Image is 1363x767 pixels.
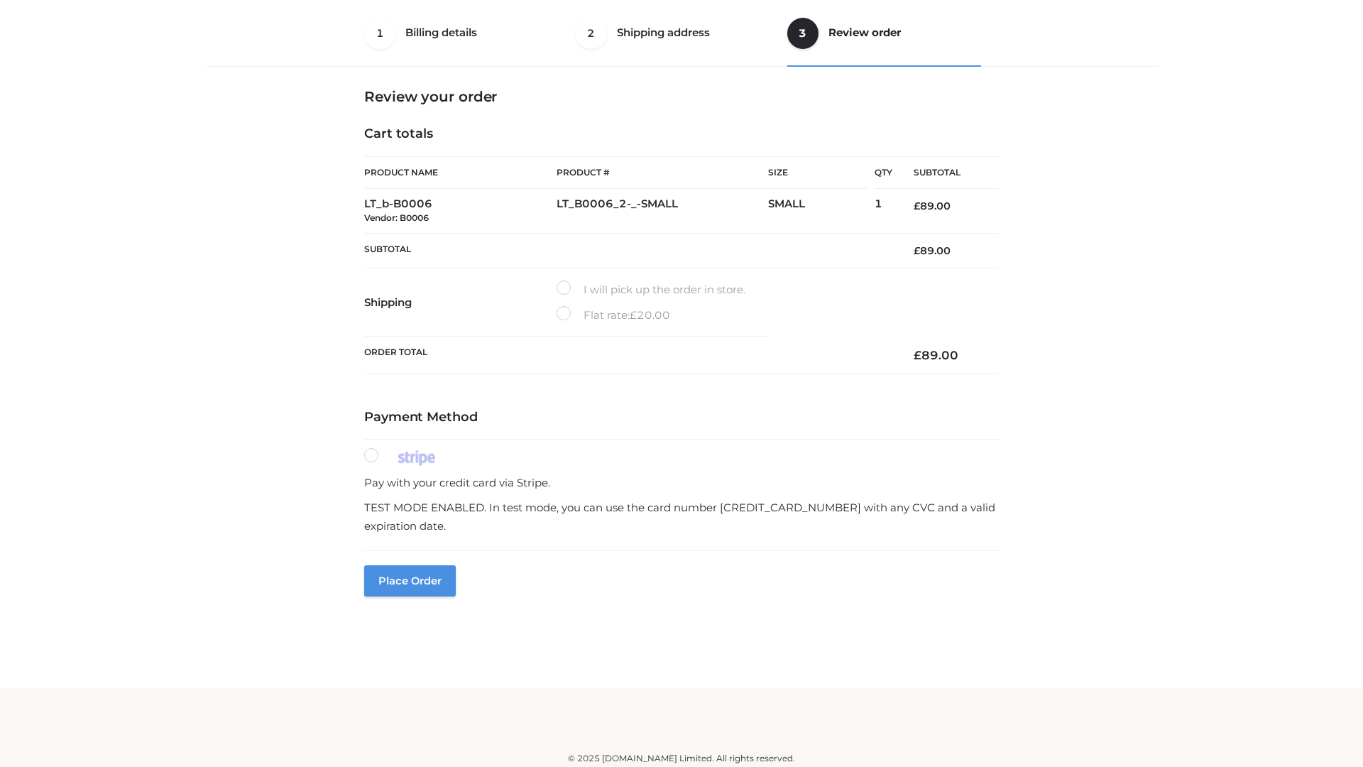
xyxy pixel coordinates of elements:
th: Qty [875,156,892,189]
bdi: 89.00 [914,244,951,257]
th: Shipping [364,268,557,337]
th: Size [768,157,867,189]
bdi: 20.00 [630,308,670,322]
div: © 2025 [DOMAIN_NAME] Limited. All rights reserved. [211,751,1152,766]
td: 1 [875,189,892,234]
td: SMALL [768,189,875,234]
th: Order Total [364,337,892,374]
span: £ [630,308,637,322]
td: LT_b-B0006 [364,189,557,234]
button: Place order [364,565,456,597]
label: I will pick up the order in store. [557,281,745,299]
h4: Cart totals [364,126,999,142]
bdi: 89.00 [914,348,958,362]
span: £ [914,244,920,257]
span: £ [914,200,920,212]
p: TEST MODE ENABLED. In test mode, you can use the card number [CREDIT_CARD_NUMBER] with any CVC an... [364,499,999,535]
th: Product # [557,156,768,189]
bdi: 89.00 [914,200,951,212]
label: Flat rate: [557,306,670,325]
span: £ [914,348,921,362]
p: Pay with your credit card via Stripe. [364,474,999,492]
td: LT_B0006_2-_-SMALL [557,189,768,234]
h3: Review your order [364,88,999,105]
th: Product Name [364,156,557,189]
small: Vendor: B0006 [364,212,429,223]
th: Subtotal [892,157,999,189]
th: Subtotal [364,233,892,268]
h4: Payment Method [364,410,999,425]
